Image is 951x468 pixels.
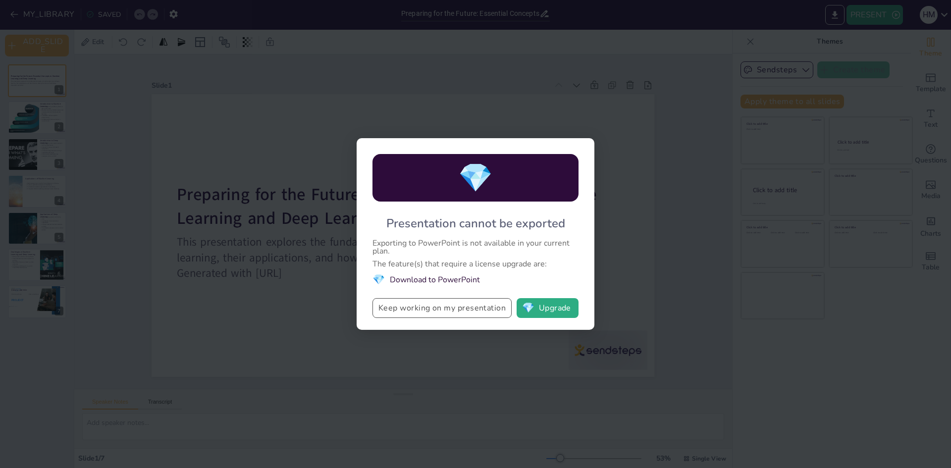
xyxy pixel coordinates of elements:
span: diamond [372,273,385,286]
button: Keep working on my presentation [372,298,512,318]
span: diamond [522,303,534,313]
button: diamondUpgrade [517,298,579,318]
div: The feature(s) that require a license upgrade are: [372,260,579,268]
span: diamond [458,159,493,197]
li: Download to PowerPoint [372,273,579,286]
div: Exporting to PowerPoint is not available in your current plan. [372,239,579,255]
div: Presentation cannot be exported [386,215,565,231]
